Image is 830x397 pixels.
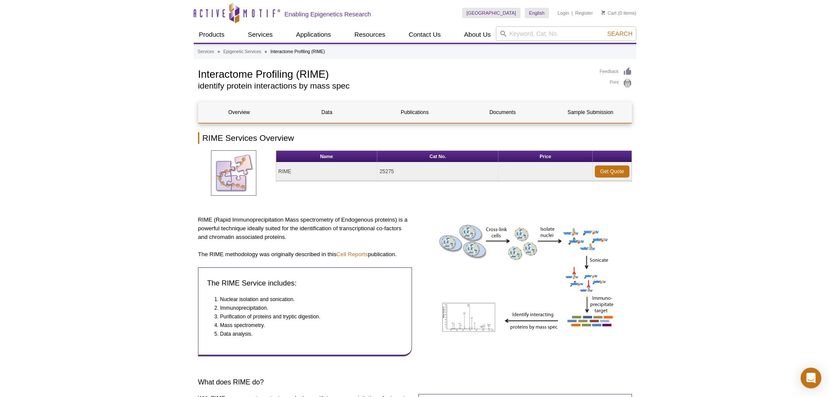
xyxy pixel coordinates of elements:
input: Keyword, Cat. No. [496,26,636,41]
a: Overview [198,102,280,123]
a: Register [575,10,593,16]
button: Search [605,30,635,38]
a: Feedback [600,67,632,76]
li: | [571,8,573,18]
a: Data [286,102,367,123]
h3: The RIME Service includes: [207,278,403,289]
li: Interactome Profiling (RIME) [270,49,325,54]
a: Get Quote [595,165,629,178]
a: About Us [459,26,496,43]
th: Price [498,151,593,162]
a: Documents [462,102,543,123]
a: Cart [601,10,616,16]
a: Print [600,79,632,88]
li: Data analysis. [220,330,395,338]
li: Immunoprecipitation. [220,304,395,312]
img: Your Cart [601,10,605,15]
span: Search [607,30,632,37]
a: Login [558,10,569,16]
li: » [217,49,220,54]
li: Purification of proteins and tryptic digestion. [220,312,395,321]
li: » [265,49,267,54]
li: Mass spectrometry. [220,321,395,330]
li: (0 items) [601,8,636,18]
h2: RIME Services Overview [198,132,632,144]
a: Resources [349,26,391,43]
a: Publications [374,102,455,123]
h3: What does RIME do? [198,377,632,387]
div: Open Intercom Messenger [801,368,821,388]
td: RIME [276,162,377,181]
th: Cat No. [377,151,499,162]
img: RIME Method [433,216,617,344]
a: Contact Us [403,26,446,43]
td: 25275 [377,162,499,181]
h2: identify protein interactions by mass spec [198,82,591,90]
p: RIME (Rapid Immunoprecipitation Mass spectrometry of Endogenous proteins) is a powerful technique... [198,216,412,241]
a: Sample Submission [550,102,631,123]
a: Services [243,26,278,43]
h2: Enabling Epigenetics Research [284,10,371,18]
h1: Interactome Profiling (RIME) [198,67,591,80]
img: RIME Service [211,150,256,196]
a: English [525,8,549,18]
a: [GEOGRAPHIC_DATA] [462,8,520,18]
a: Epigenetic Services [223,48,261,56]
a: Services [198,48,214,56]
th: Name [276,151,377,162]
a: Products [194,26,230,43]
a: Applications [291,26,336,43]
a: Cell Reports [336,251,368,257]
p: The RIME methodology was originally described in this publication. [198,250,412,259]
li: Nuclear isolation and sonication. [220,295,395,304]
